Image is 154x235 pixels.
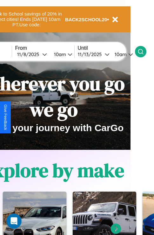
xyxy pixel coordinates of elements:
iframe: Intercom live chat [6,213,22,229]
button: 10am [110,51,135,58]
label: From [15,45,74,51]
button: 10am [49,51,74,58]
div: 10am [51,51,68,57]
b: BACK2SCHOOL20 [65,17,107,22]
label: Until [78,45,135,51]
button: 11/8/2025 [15,51,49,58]
div: 10am [111,51,128,57]
div: 11 / 13 / 2025 [78,51,105,57]
div: Give Feedback [3,105,8,130]
div: 11 / 8 / 2025 [17,51,42,57]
